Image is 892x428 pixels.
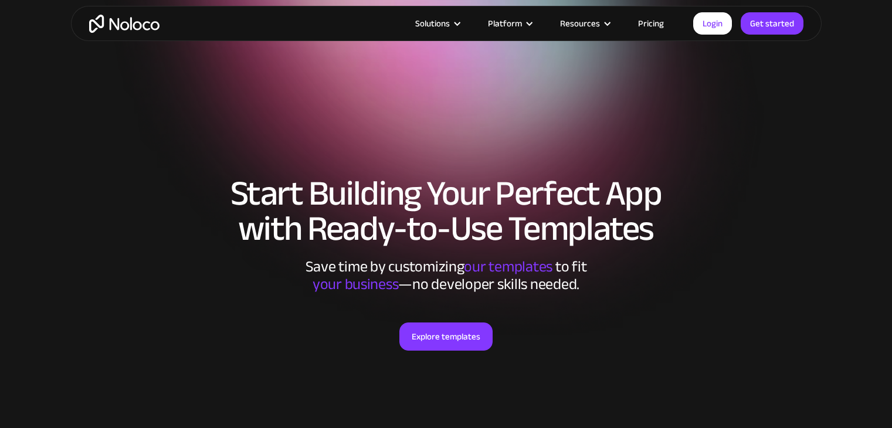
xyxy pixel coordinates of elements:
div: Save time by customizing to fit ‍ —no developer skills needed. [270,258,622,293]
div: Solutions [415,16,450,31]
div: Resources [560,16,600,31]
a: Get started [741,12,803,35]
span: your business [313,270,399,298]
div: Platform [488,16,522,31]
h1: Start Building Your Perfect App with Ready-to-Use Templates [83,176,810,246]
span: our templates [464,252,552,281]
a: home [89,15,160,33]
div: Solutions [401,16,473,31]
a: Pricing [623,16,679,31]
div: Resources [545,16,623,31]
a: Login [693,12,732,35]
a: Explore templates [399,322,493,351]
div: Platform [473,16,545,31]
